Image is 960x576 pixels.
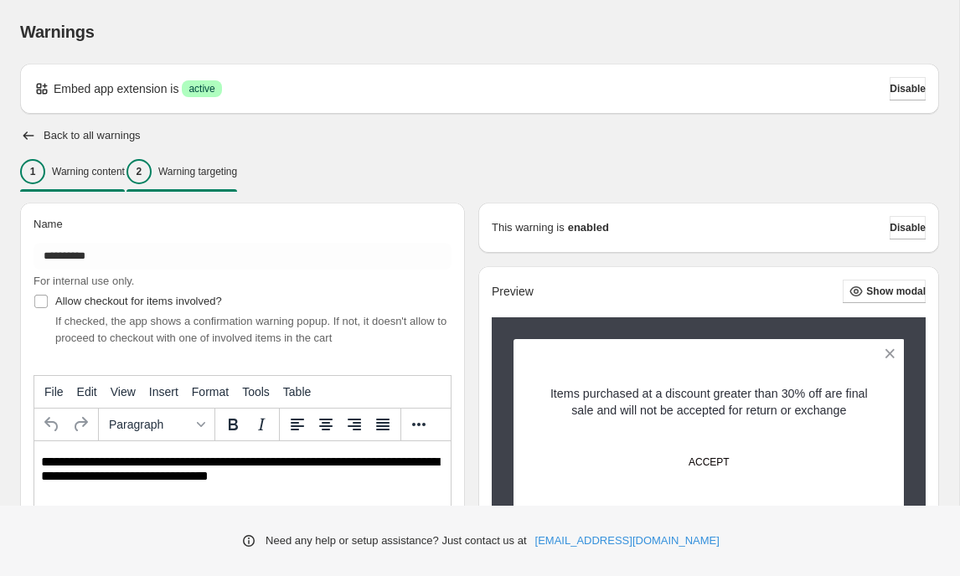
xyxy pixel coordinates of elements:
button: Italic [247,410,276,439]
span: Paragraph [109,418,191,431]
iframe: Rich Text Area [34,441,451,527]
button: Disable [890,216,926,239]
span: Tools [242,385,270,399]
button: Align center [312,410,340,439]
button: Formats [102,410,211,439]
button: 2Warning targeting [126,154,237,189]
p: This warning is [492,219,565,236]
button: Show modal [843,280,926,303]
h2: Back to all warnings [44,129,141,142]
button: 1Warning content [20,154,125,189]
button: Disable [890,77,926,100]
div: 2 [126,159,152,184]
span: Allow checkout for items involved? [55,295,222,307]
button: More... [405,410,433,439]
p: Items purchased at a discount greater than 30% off are final sale and will not be accepted for re... [543,385,875,419]
span: Disable [890,82,926,95]
span: Disable [890,221,926,234]
button: Align right [340,410,369,439]
button: Redo [66,410,95,439]
span: View [111,385,136,399]
p: Warning targeting [158,165,237,178]
button: Undo [38,410,66,439]
span: Insert [149,385,178,399]
a: [EMAIL_ADDRESS][DOMAIN_NAME] [535,532,720,549]
span: If checked, the app shows a confirmation warning popup. If not, it doesn't allow to proceed to ch... [55,315,446,344]
span: Name [34,218,63,230]
p: Embed app extension is [54,80,178,97]
strong: enabled [568,219,609,236]
span: Table [283,385,311,399]
button: Justify [369,410,397,439]
button: Bold [219,410,247,439]
h2: Preview [492,285,534,299]
span: Format [192,385,229,399]
span: File [44,385,64,399]
span: Warnings [20,23,95,41]
span: Edit [77,385,97,399]
span: active [188,82,214,95]
span: For internal use only. [34,275,134,287]
button: Align left [283,410,312,439]
span: Show modal [866,285,926,298]
div: 1 [20,159,45,184]
button: ACCEPT [663,444,755,481]
p: Warning content [52,165,125,178]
